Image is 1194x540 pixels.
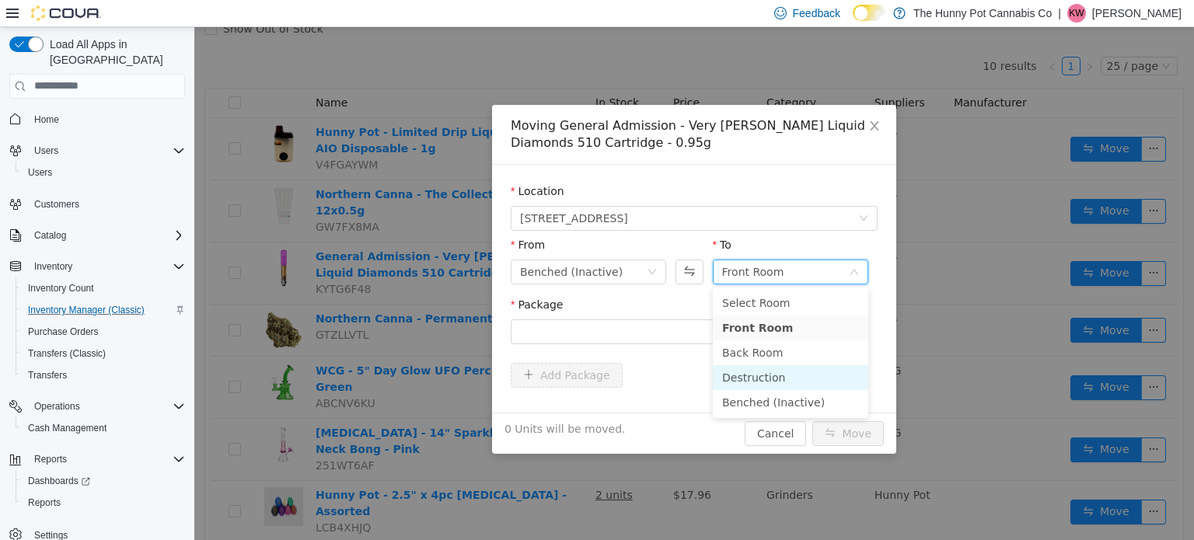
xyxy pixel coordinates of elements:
[22,279,100,298] a: Inventory Count
[22,322,185,341] span: Purchase Orders
[28,369,67,381] span: Transfers
[853,5,885,21] input: Dark Mode
[658,78,702,121] button: Close
[28,226,185,245] span: Catalog
[3,108,191,131] button: Home
[28,326,99,338] span: Purchase Orders
[34,400,80,413] span: Operations
[674,92,686,105] i: icon: close
[22,472,96,490] a: Dashboards
[22,472,185,490] span: Dashboards
[28,397,86,416] button: Operations
[28,397,185,416] span: Operations
[1067,4,1086,23] div: Kayla Weaver
[28,450,73,469] button: Reports
[316,90,683,124] div: Moving General Admission - Very [PERSON_NAME] Liquid Diamonds 510 Cartridge - 0.95g
[28,496,61,509] span: Reports
[31,5,101,21] img: Cova
[28,226,72,245] button: Catalog
[550,394,612,419] button: Cancel
[34,145,58,157] span: Users
[16,417,191,439] button: Cash Management
[22,493,185,512] span: Reports
[326,233,428,256] div: Benched (Inactive)
[913,4,1052,23] p: The Hunny Pot Cannabis Co
[28,257,79,276] button: Inventory
[28,110,65,129] a: Home
[34,260,72,273] span: Inventory
[16,470,191,492] a: Dashboards
[16,162,191,183] button: Users
[28,166,52,179] span: Users
[3,225,191,246] button: Catalog
[3,256,191,277] button: Inventory
[28,282,94,294] span: Inventory Count
[22,344,112,363] a: Transfers (Classic)
[655,240,665,251] i: icon: down
[34,229,66,242] span: Catalog
[22,301,185,319] span: Inventory Manager (Classic)
[3,395,191,417] button: Operations
[528,233,590,256] div: Front Room
[3,193,191,215] button: Customers
[1069,4,1084,23] span: KW
[16,343,191,364] button: Transfers (Classic)
[28,347,106,360] span: Transfers (Classic)
[453,240,463,251] i: icon: down
[518,263,674,288] li: Select Room
[22,419,113,437] a: Cash Management
[16,277,191,299] button: Inventory Count
[518,211,537,224] label: To
[316,336,428,361] button: icon: plusAdd Package
[22,279,185,298] span: Inventory Count
[853,21,854,22] span: Dark Mode
[16,299,191,321] button: Inventory Manager (Classic)
[28,110,185,129] span: Home
[22,301,151,319] a: Inventory Manager (Classic)
[481,232,508,257] button: Swap
[22,419,185,437] span: Cash Management
[518,288,674,313] li: Front Room
[22,163,58,182] a: Users
[518,363,674,388] li: Benched (Inactive)
[310,394,431,410] span: 0 Units will be moved.
[3,140,191,162] button: Users
[34,198,79,211] span: Customers
[34,453,67,465] span: Reports
[28,195,86,214] a: Customers
[16,364,191,386] button: Transfers
[28,475,90,487] span: Dashboards
[22,344,185,363] span: Transfers (Classic)
[28,141,65,160] button: Users
[28,194,185,214] span: Customers
[316,211,351,224] label: From
[316,158,370,170] label: Location
[22,366,185,385] span: Transfers
[44,37,185,68] span: Load All Apps in [GEOGRAPHIC_DATA]
[28,141,185,160] span: Users
[28,304,145,316] span: Inventory Manager (Classic)
[22,493,67,512] a: Reports
[22,366,73,385] a: Transfers
[3,448,191,470] button: Reports
[34,113,59,126] span: Home
[316,271,368,284] label: Package
[793,5,840,21] span: Feedback
[1092,4,1182,23] p: [PERSON_NAME]
[28,450,185,469] span: Reports
[665,186,674,197] i: icon: down
[618,394,690,419] button: icon: swapMove
[518,313,674,338] li: Back Room
[1058,4,1061,23] p: |
[22,163,185,182] span: Users
[16,321,191,343] button: Purchase Orders
[28,257,185,276] span: Inventory
[16,492,191,514] button: Reports
[28,422,106,434] span: Cash Management
[22,322,105,341] a: Purchase Orders
[518,338,674,363] li: Destruction
[326,179,434,203] span: 7481 Oakwood Drive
